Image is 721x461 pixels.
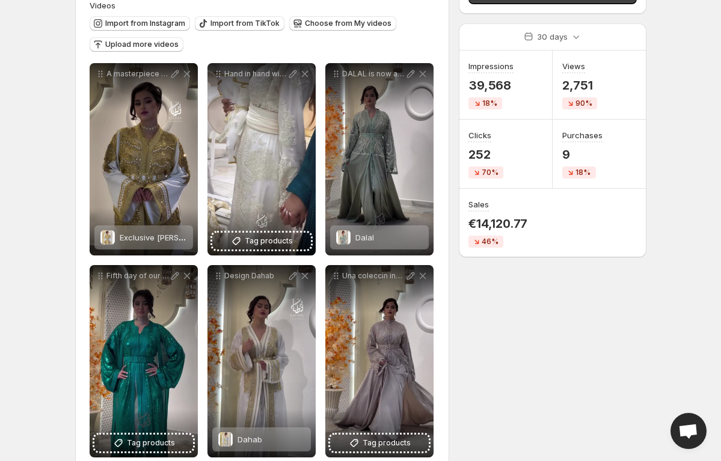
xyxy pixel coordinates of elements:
div: Una coleccin inspirada en la tradicin Y con toda la fuerza del presenteTag products [325,265,434,457]
h3: Clicks [468,129,491,141]
span: 18% [575,168,591,177]
h3: Sales [468,198,489,210]
span: Videos [90,1,115,10]
span: Choose from My videos [305,19,391,28]
span: Tag products [245,235,293,247]
h3: Views [562,60,585,72]
p: 2,751 [562,78,597,93]
p: €14,120.77 [468,216,527,231]
div: DALAL is now available Architectural cut Embroidery with intention A presence that commands This ... [325,63,434,255]
h3: Purchases [562,129,603,141]
span: Dahab [238,435,262,444]
span: 70% [482,168,499,177]
span: Dalal [355,233,374,242]
span: 90% [575,99,592,108]
h3: Impressions [468,60,514,72]
p: Design Dahab [224,271,287,281]
span: Import from Instagram [105,19,185,28]
span: 18% [482,99,497,108]
button: Tag products [212,233,311,249]
span: Tag products [127,437,175,449]
p: 39,568 [468,78,514,93]
button: Tag products [94,435,193,451]
button: Upload more videos [90,37,183,52]
span: Upload more videos [105,40,179,49]
p: Hand in hand with her best friend the KE bride shines on her unforgettable day [224,69,287,79]
p: 252 [468,147,503,162]
p: 9 [562,147,603,162]
p: DALAL is now available Architectural cut Embroidery with intention A presence that commands This ... [342,69,405,79]
div: Fifth day of our sale exclusive pieces available for a limited time and with no restockTag products [90,265,198,457]
p: Fifth day of our sale exclusive pieces available for a limited time and with no restock [106,271,169,281]
div: Design DahabDahabDahab [207,265,316,457]
p: A masterpiece in white gold fully hand-embroidered with pearls and sequins crafted for lifes most... [106,69,169,79]
div: Hand in hand with her best friend the KE bride shines on her unforgettable dayTag products [207,63,316,255]
button: Import from Instagram [90,16,190,31]
span: Exclusive [PERSON_NAME] [120,233,218,242]
a: Open chat [670,413,707,449]
div: A masterpiece in white gold fully hand-embroidered with pearls and sequins crafted for lifes most... [90,63,198,255]
button: Tag products [330,435,429,451]
span: 46% [482,237,499,246]
p: 30 days [537,31,568,43]
button: Import from TikTok [195,16,284,31]
span: Import from TikTok [210,19,280,28]
p: Una coleccin inspirada en la tradicin Y con toda la fuerza del presente [342,271,405,281]
span: Tag products [363,437,411,449]
button: Choose from My videos [289,16,396,31]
